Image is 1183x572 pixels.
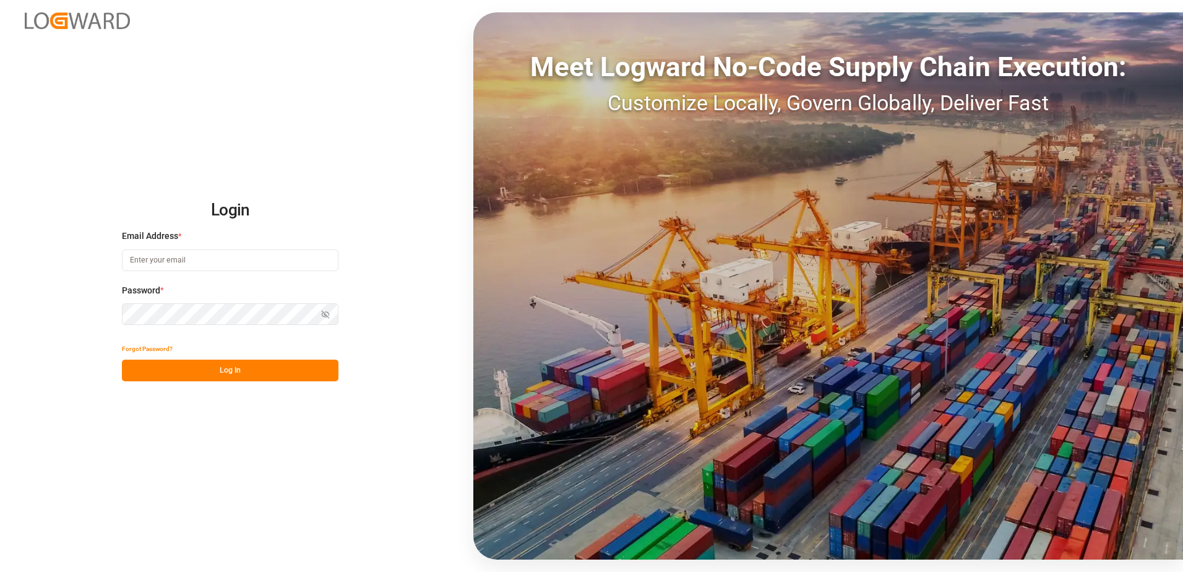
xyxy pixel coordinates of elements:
[473,87,1183,119] div: Customize Locally, Govern Globally, Deliver Fast
[122,360,338,381] button: Log In
[122,191,338,230] h2: Login
[473,46,1183,87] div: Meet Logward No-Code Supply Chain Execution:
[122,338,173,360] button: Forgot Password?
[122,230,178,243] span: Email Address
[25,12,130,29] img: Logward_new_orange.png
[122,249,338,271] input: Enter your email
[122,284,160,297] span: Password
